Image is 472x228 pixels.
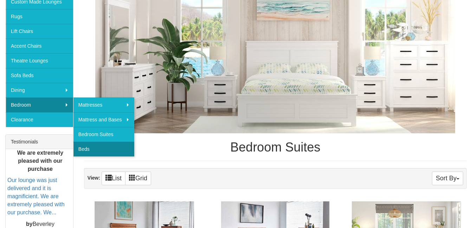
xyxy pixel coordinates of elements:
a: Mattress and Bases [73,112,134,127]
a: Bedroom Suites [73,127,134,142]
div: Testimonials [6,135,73,149]
a: List [102,172,125,185]
b: by [26,221,33,227]
h1: Bedroom Suites [84,140,467,154]
a: Dining [6,83,73,98]
a: Bedroom [6,98,73,112]
a: Grid [125,172,151,185]
a: Sofa Beds [6,68,73,83]
a: Our lounge was just delivered and it is magnificient. We are extremely pleased with our purchase.... [7,177,65,215]
a: Mattresses [73,98,134,112]
strong: View: [88,175,100,181]
a: Beds [73,142,134,156]
a: Theatre Lounges [6,53,73,68]
button: Sort By [432,172,463,185]
a: Lift Chairs [6,24,73,39]
b: We are extremely pleased with our purchase [17,150,63,172]
a: Accent Chairs [6,39,73,53]
a: Clearance [6,112,73,127]
a: Rugs [6,9,73,24]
